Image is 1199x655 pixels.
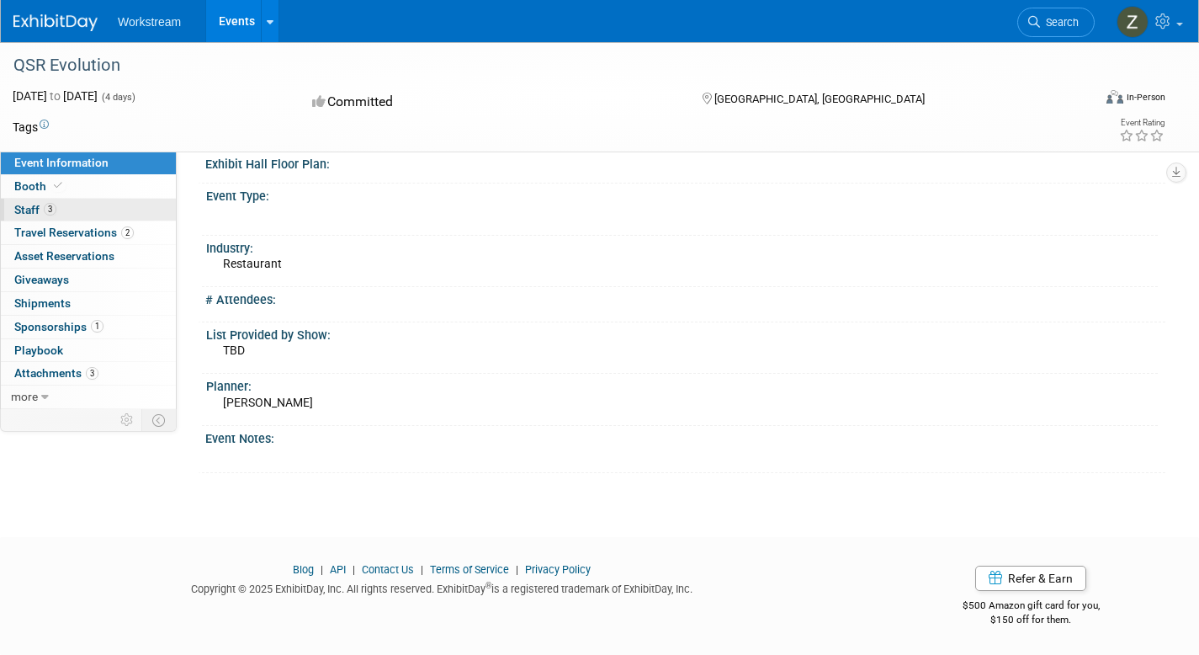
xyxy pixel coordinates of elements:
[100,92,135,103] span: (4 days)
[362,563,414,576] a: Contact Us
[13,119,49,136] td: Tags
[485,581,491,590] sup: ®
[14,226,134,239] span: Travel Reservations
[1,386,176,408] a: more
[206,374,1158,395] div: Planner:
[896,588,1165,626] div: $500 Amazon gift card for you,
[206,184,1158,205] div: Event Type:
[14,273,69,286] span: Giveaways
[1,175,176,198] a: Booth
[223,343,245,357] span: TBD
[205,287,1165,308] div: # Attendees:
[1119,119,1165,127] div: Event Rating
[1,269,176,291] a: Giveaways
[1017,8,1095,37] a: Search
[14,156,109,169] span: Event Information
[14,249,114,263] span: Asset Reservations
[14,296,71,310] span: Shipments
[1,152,176,174] a: Event Information
[1,221,176,244] a: Travel Reservations2
[1,199,176,221] a: Staff3
[512,563,523,576] span: |
[121,226,134,239] span: 2
[1,362,176,385] a: Attachments3
[118,15,181,29] span: Workstream
[14,343,63,357] span: Playbook
[54,181,62,190] i: Booth reservation complete
[1,245,176,268] a: Asset Reservations
[896,613,1165,627] div: $150 off for them.
[113,409,142,431] td: Personalize Event Tab Strip
[714,93,925,105] span: [GEOGRAPHIC_DATA], [GEOGRAPHIC_DATA]
[525,563,591,576] a: Privacy Policy
[14,366,98,380] span: Attachments
[14,179,66,193] span: Booth
[1106,90,1123,104] img: Format-Inperson.png
[1117,6,1149,38] img: Zakiyah Hanani
[1,339,176,362] a: Playbook
[1,316,176,338] a: Sponsorships1
[348,563,359,576] span: |
[416,563,427,576] span: |
[316,563,327,576] span: |
[223,396,313,409] span: [PERSON_NAME]
[307,88,675,117] div: Committed
[14,203,56,216] span: Staff
[995,88,1165,113] div: Event Format
[293,563,314,576] a: Blog
[8,51,1067,81] div: QSR Evolution
[44,203,56,216] span: 3
[142,409,177,431] td: Toggle Event Tabs
[975,566,1086,591] a: Refer & Earn
[205,152,1165,173] div: Exhibit Hall Floor Plan:
[86,367,98,380] span: 3
[11,390,38,403] span: more
[91,320,103,333] span: 1
[206,236,1158,257] div: Industry:
[430,563,509,576] a: Terms of Service
[206,322,1158,343] div: List Provided by Show:
[330,563,346,576] a: API
[1126,91,1165,104] div: In-Person
[1,292,176,315] a: Shipments
[13,14,98,31] img: ExhibitDay
[14,320,103,333] span: Sponsorships
[223,257,282,270] span: Restaurant
[1040,16,1079,29] span: Search
[13,89,98,103] span: [DATE] [DATE]
[13,578,871,597] div: Copyright © 2025 ExhibitDay, Inc. All rights reserved. ExhibitDay is a registered trademark of Ex...
[47,89,63,103] span: to
[205,426,1165,447] div: Event Notes:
